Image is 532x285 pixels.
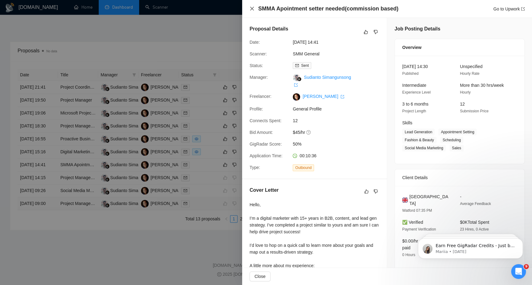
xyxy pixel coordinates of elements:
[460,194,461,199] span: -
[402,44,421,51] span: Overview
[402,169,517,186] div: Client Details
[460,109,489,113] span: Submission Price
[306,130,311,135] span: question-circle
[409,225,532,268] iframe: Intercom notifications message
[250,6,254,11] span: close
[250,271,270,281] button: Close
[293,164,314,171] span: Outbound
[402,227,436,231] span: Payment Verification
[402,197,408,203] img: 🇬🇧
[362,28,369,36] button: like
[524,264,529,269] span: 9
[250,75,268,80] span: Manager:
[402,239,448,250] span: $0.00/hr avg hourly rate paid
[402,137,436,143] span: Fashion & Beauty
[294,83,298,87] span: export
[460,220,489,225] span: $0K Total Spent
[402,64,428,69] span: [DATE] 14:30
[493,6,525,11] a: Go to Upworkexport
[460,83,504,88] span: More than 30 hrs/week
[402,83,426,88] span: Intermediate
[449,145,464,151] span: Sales
[402,102,428,106] span: 3 to 6 months
[250,25,288,33] h5: Proposal Details
[293,93,300,101] img: c1JIdFbl60yA9FBt5BffSZdMw1KgGCFih6F8a_HMzqsrWTKhQY_32aQlmuSPtol2wq
[250,187,278,194] h5: Cover Letter
[250,51,267,56] span: Scanner:
[250,106,263,111] span: Profile:
[250,130,273,135] span: Bid Amount:
[293,106,385,112] span: General Profile
[402,90,431,94] span: Experience Level
[402,120,412,125] span: Skills
[364,189,369,194] span: like
[293,51,319,56] a: SMM General
[340,95,344,98] span: export
[511,264,526,279] iframe: Intercom live chat
[250,142,282,147] span: GigRadar Score:
[250,40,260,45] span: Date:
[250,6,254,11] button: Close
[250,153,282,158] span: Application Time:
[295,64,299,67] span: mail
[372,28,379,36] button: dislike
[409,193,450,207] span: [GEOGRAPHIC_DATA]
[460,64,482,69] span: Unspecified
[373,30,378,34] span: dislike
[293,129,385,136] span: $45/hr
[460,202,491,206] span: Average Feedback
[250,94,271,99] span: Freelancer:
[440,137,463,143] span: Scheduling
[293,39,385,46] span: [DATE] 14:41
[460,71,479,76] span: Hourly Rate
[402,145,446,151] span: Social Media Marketing
[402,220,423,225] span: ✅ Verified
[293,117,385,124] span: 12
[293,154,297,158] span: clock-circle
[402,109,426,113] span: Project Length
[460,90,471,94] span: Hourly
[402,208,432,213] span: Watford 07:35 PM
[250,63,263,68] span: Status:
[250,165,260,170] span: Type:
[521,7,525,11] span: export
[402,129,435,135] span: Lead Generation
[250,118,282,123] span: Connects Spent:
[363,188,370,195] button: like
[460,102,465,106] span: 12
[299,153,316,158] span: 00:10:36
[293,141,385,147] span: 50%
[254,273,266,280] span: Close
[438,129,476,135] span: Appointment Setting
[301,63,309,68] span: Sent
[297,77,301,81] img: gigradar-bm.png
[372,188,379,195] button: dislike
[258,5,398,13] h4: SMMA Apointment setter needed(commission based)
[402,71,419,76] span: Published
[293,75,351,87] a: Sudianto Simangunsong export
[364,30,368,34] span: like
[394,25,440,33] h5: Job Posting Details
[373,189,378,194] span: dislike
[303,94,344,99] a: [PERSON_NAME] export
[402,253,415,257] span: 0 Hours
